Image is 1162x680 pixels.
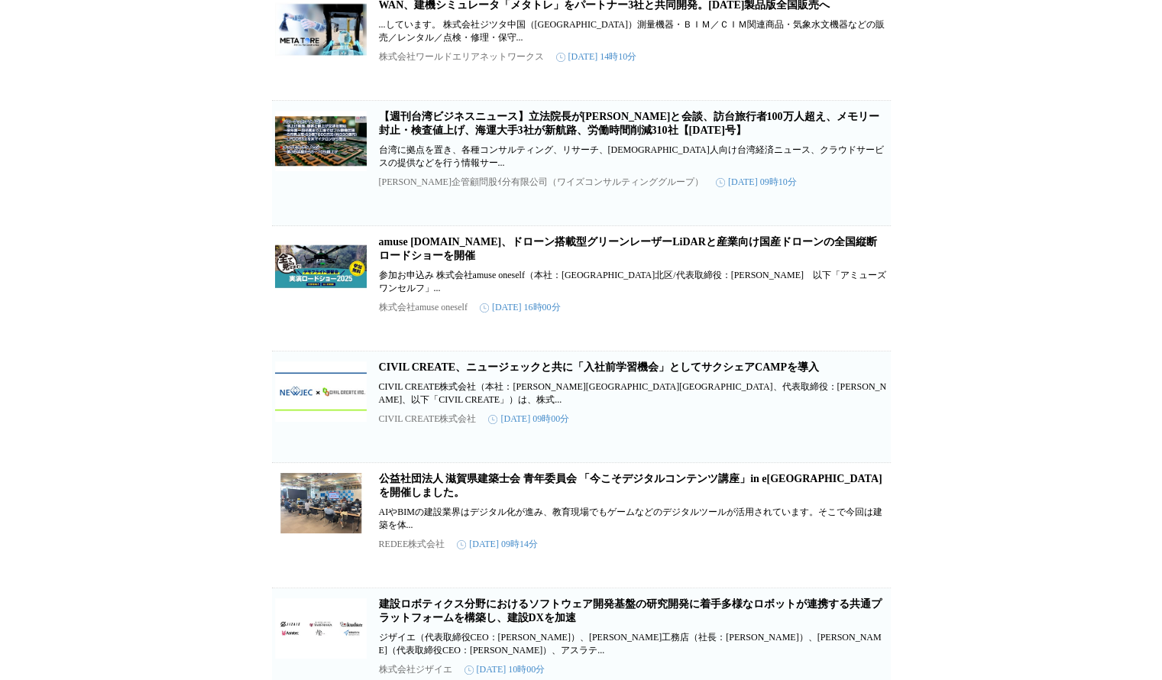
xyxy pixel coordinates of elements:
a: amuse [DOMAIN_NAME]、ドローン搭載型グリーンレーザーLiDARと産業向け国産ドローンの全国縦断ロードショーを開催 [379,236,877,261]
time: [DATE] 16時00分 [480,301,561,314]
p: [PERSON_NAME]企管顧問股ｲ分有限公司（ワイズコンサルティンググループ） [379,176,704,189]
time: [DATE] 09時00分 [488,413,569,426]
a: 公益社団法人 滋賀県建築士会 青年委員会 「今こそデジタルコンテンツ講座」in e[GEOGRAPHIC_DATA]を開催しました。 [379,473,882,498]
img: 建設ロボティクス分野におけるソフトウェア開発基盤の研究開発に着手多様なロボットが連携する共通プラットフォームを構築し、建設DXを加速 [275,597,367,659]
time: [DATE] 09時14分 [457,538,538,551]
p: 株式会社ジザイエ [379,663,452,676]
p: 株式会社amuse oneself [379,301,468,314]
a: 建設ロボティクス分野におけるソフトウェア開発基盤の研究開発に着手多様なロボットが連携する共通プラットフォームを構築し、建設DXを加速 [379,598,882,623]
a: 【週刊台湾ビジネスニュース】立法院長が[PERSON_NAME]と会談、訪台旅行者100万人超え、メモリー封止・検査値上げ、海運大手3社が新航路、労働時間削減310社【[DATE]号】 [379,111,879,136]
p: 参加お申込み 株式会社amuse oneself（本社：[GEOGRAPHIC_DATA]北区/代表取締役：[PERSON_NAME] 以下「アミューズワンセルフ」... [379,269,888,295]
time: [DATE] 09時10分 [716,176,797,189]
p: CIVIL CREATE株式会社 [379,413,477,426]
p: REDEE株式会社 [379,538,445,551]
p: ジザイエ（代表取締役CEO：[PERSON_NAME]）、[PERSON_NAME]工務店（社長：[PERSON_NAME]）、[PERSON_NAME]（代表取締役CEO：[PERSON_NA... [379,631,888,657]
p: 台湾に拠点を置き、各種コンサルティング、リサーチ、[DEMOGRAPHIC_DATA]人向け台湾経済ニュース、クラウドサービスの提供などを行う情報サー... [379,144,888,170]
img: CIVIL CREATE、ニュージェックと共に「入社前学習機会」としてサクシェアCAMPを導入 [275,361,367,422]
time: [DATE] 10時00分 [464,663,545,676]
p: 株式会社ワールドエリアネットワークス [379,50,544,63]
img: 【週刊台湾ビジネスニュース】立法院長が麻生氏と会談、訪台旅行者100万人超え、メモリー封止・検査値上げ、海運大手3社が新航路、労働時間削減310社【2025/10/06号】 [275,110,367,171]
time: [DATE] 14時10分 [556,50,637,63]
p: ...しています。 株式会社ジツタ中国（[GEOGRAPHIC_DATA]）測量機器・ＢＩＭ／ＣＩＭ関連商品・気象水文機器などの販売／レンタル／点検・修理・保守... [379,18,888,44]
img: amuse oneself.Inc、ドローン搭載型グリーンレーザーLiDARと産業向け国産ドローンの全国縦断ロードショーを開催 [275,235,367,296]
img: 公益社団法人 滋賀県建築士会 青年委員会 「今こそデジタルコンテンツ講座」in e2PARK滋賀東近江店を開催しました。 [275,472,367,533]
p: CIVIL CREATE株式会社（本社：[PERSON_NAME][GEOGRAPHIC_DATA][GEOGRAPHIC_DATA]、代表取締役：[PERSON_NAME]、以下「CIVIL ... [379,380,888,406]
a: CIVIL CREATE、ニュージェックと共に「入社前学習機会」としてサクシェアCAMPを導入 [379,361,819,373]
p: AIやBIMの建設業界はデジタル化が進み、教育現場でもゲームなどのデジタルツールが活用されています。そこで今回は建築を体... [379,506,888,532]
